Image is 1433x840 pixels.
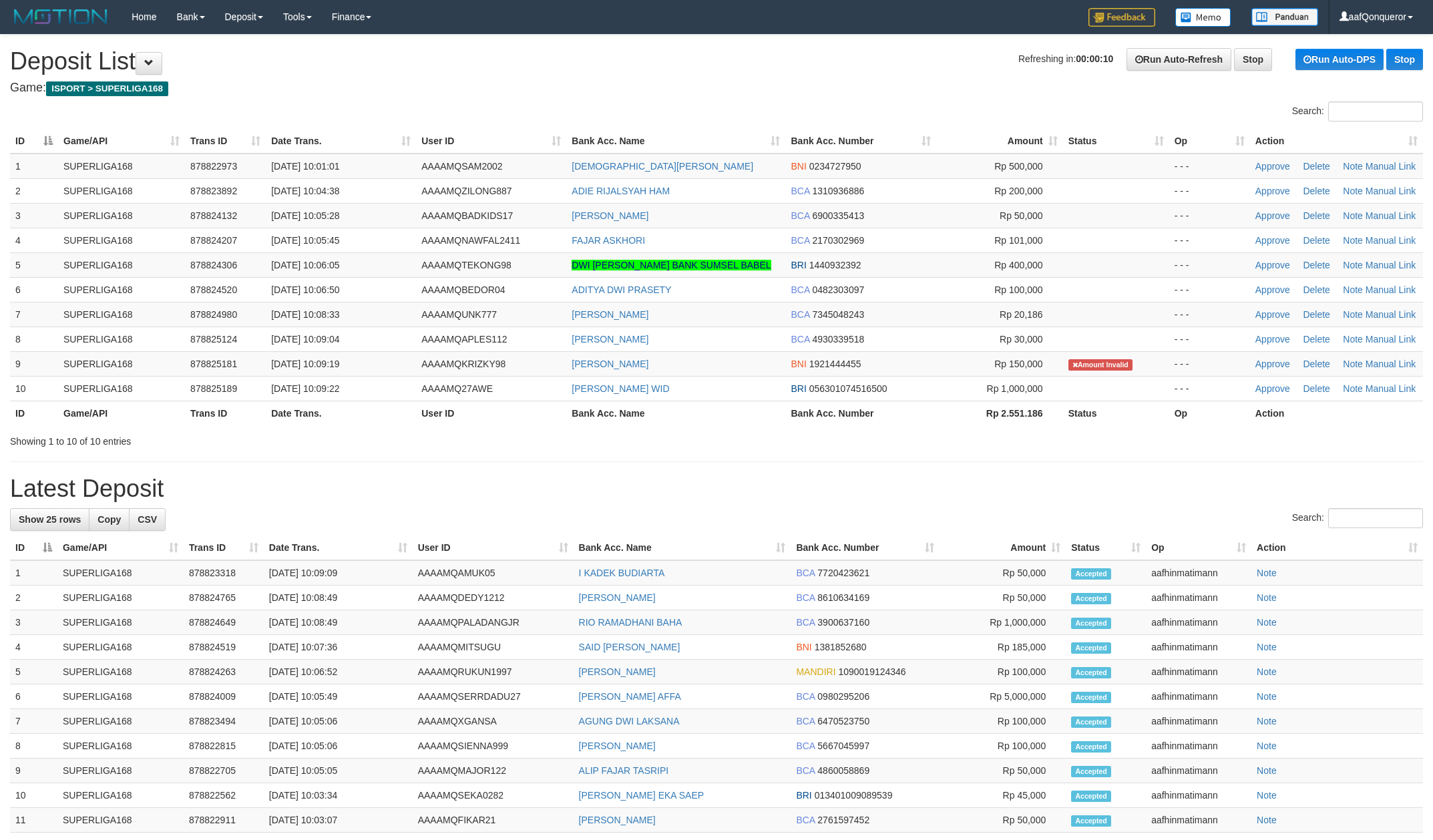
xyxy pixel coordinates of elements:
td: SUPERLIGA168 [57,610,184,635]
span: 878824980 [190,309,237,320]
th: Date Trans.: activate to sort column ascending [266,129,416,154]
td: AAAAMQAMUK05 [413,560,574,586]
input: Search: [1328,508,1423,528]
td: SUPERLIGA168 [58,203,185,228]
span: Copy 3900637160 to clipboard [817,617,869,628]
span: Copy 4930339518 to clipboard [812,334,864,345]
span: [DATE] 10:09:19 [271,359,339,369]
td: [DATE] 10:07:36 [264,635,413,660]
th: Status [1063,401,1169,425]
a: CSV [129,508,166,531]
div: Showing 1 to 10 of 10 entries [10,429,587,448]
a: [PERSON_NAME] [572,334,648,345]
td: SUPERLIGA168 [58,277,185,302]
td: 4 [10,635,57,660]
a: Note [1257,815,1277,825]
span: Accepted [1071,618,1111,629]
span: BCA [796,617,815,628]
span: Rp 500,000 [994,161,1042,172]
span: [DATE] 10:09:04 [271,334,339,345]
a: [PERSON_NAME] [579,666,656,677]
a: Manual Link [1366,383,1416,394]
span: Copy 7345048243 to clipboard [812,309,864,320]
span: Rp 400,000 [994,260,1042,270]
span: Show 25 rows [19,514,81,525]
span: Copy [97,514,121,525]
h4: Game: [10,81,1423,95]
td: 8 [10,734,57,759]
th: Bank Acc. Name: activate to sort column ascending [566,129,785,154]
span: Rp 200,000 [994,186,1042,196]
td: - - - [1169,154,1250,179]
span: AAAAMQBADKIDS17 [421,210,513,221]
td: - - - [1169,327,1250,351]
a: Note [1257,741,1277,751]
th: Op: activate to sort column ascending [1146,536,1251,560]
th: Op: activate to sort column ascending [1169,129,1250,154]
td: Rp 50,000 [940,586,1066,610]
label: Search: [1292,508,1423,528]
a: SAID [PERSON_NAME] [579,642,680,652]
td: AAAAMQRUKUN1997 [413,660,574,684]
a: Delete [1303,284,1329,295]
th: Bank Acc. Name: activate to sort column ascending [574,536,791,560]
span: AAAAMQTEKONG98 [421,260,511,270]
a: Approve [1255,235,1290,246]
td: 5 [10,252,58,277]
span: 878825189 [190,383,237,394]
a: Note [1257,666,1277,677]
span: Copy 0980295206 to clipboard [817,691,869,702]
a: Approve [1255,260,1290,270]
td: SUPERLIGA168 [58,302,185,327]
span: Copy 6470523750 to clipboard [817,716,869,726]
span: AAAAMQBEDOR04 [421,284,505,295]
span: AAAAMQZILONG887 [421,186,511,196]
td: aafhinmatimann [1146,709,1251,734]
td: SUPERLIGA168 [58,351,185,376]
td: AAAAMQMITSUGU [413,635,574,660]
a: DWI [PERSON_NAME] BANK SUMSEL BABEL [572,260,771,270]
a: Approve [1255,186,1290,196]
td: Rp 50,000 [940,560,1066,586]
a: Note [1257,617,1277,628]
td: SUPERLIGA168 [57,709,184,734]
span: AAAAMQAPLES112 [421,334,507,345]
a: Note [1257,592,1277,603]
a: Note [1343,359,1363,369]
span: Accepted [1071,568,1111,580]
td: 7 [10,709,57,734]
span: ISPORT > SUPERLIGA168 [46,81,168,96]
a: Delete [1303,235,1329,246]
a: [PERSON_NAME] [579,592,656,603]
td: 2 [10,586,57,610]
td: [DATE] 10:09:09 [264,560,413,586]
td: aafhinmatimann [1146,734,1251,759]
td: SUPERLIGA168 [58,376,185,401]
a: [PERSON_NAME] AFFA [579,691,681,702]
a: RIO RAMADHANI BAHA [579,617,682,628]
span: Rp 150,000 [994,359,1042,369]
a: [DEMOGRAPHIC_DATA][PERSON_NAME] [572,161,753,172]
span: MANDIRI [796,666,835,677]
td: 3 [10,610,57,635]
span: BCA [796,691,815,702]
span: BCA [796,741,815,751]
span: 878824520 [190,284,237,295]
a: Note [1343,161,1363,172]
a: [PERSON_NAME] [579,741,656,751]
a: Manual Link [1366,161,1416,172]
span: [DATE] 10:04:38 [271,186,339,196]
span: Refreshing in: [1018,53,1113,64]
th: Action: activate to sort column ascending [1251,536,1423,560]
a: Show 25 rows [10,508,89,531]
th: Trans ID: activate to sort column ascending [184,536,264,560]
th: Trans ID: activate to sort column ascending [185,129,266,154]
th: ID: activate to sort column descending [10,536,57,560]
td: [DATE] 10:05:06 [264,709,413,734]
span: [DATE] 10:05:45 [271,235,339,246]
td: 878824765 [184,586,264,610]
th: Bank Acc. Name [566,401,785,425]
a: Note [1343,334,1363,345]
td: - - - [1169,252,1250,277]
th: Date Trans.: activate to sort column ascending [264,536,413,560]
